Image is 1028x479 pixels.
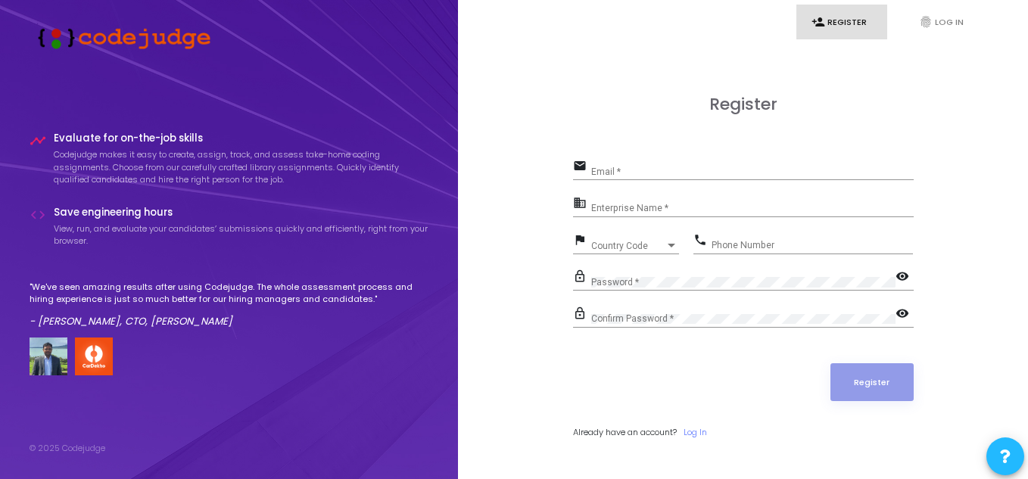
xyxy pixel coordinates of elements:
[904,5,995,40] a: fingerprintLog In
[54,148,429,186] p: Codejudge makes it easy to create, assign, track, and assess take-home coding assignments. Choose...
[54,207,429,219] h4: Save engineering hours
[75,337,113,375] img: company-logo
[591,241,665,250] span: Country Code
[573,306,591,324] mat-icon: lock_outline
[896,269,914,287] mat-icon: visibility
[30,337,67,375] img: user image
[30,281,429,306] p: "We've seen amazing results after using Codejudge. The whole assessment process and hiring experi...
[30,442,105,455] div: © 2025 Codejudge
[573,95,914,114] h3: Register
[573,232,591,250] mat-icon: flag
[919,15,933,29] i: fingerprint
[30,207,46,223] i: code
[573,195,591,213] mat-icon: business
[54,132,429,145] h4: Evaluate for on-the-job skills
[830,363,914,401] button: Register
[573,269,591,287] mat-icon: lock_outline
[591,204,914,214] input: Enterprise Name
[573,158,591,176] mat-icon: email
[30,132,46,149] i: timeline
[712,240,913,250] input: Phone Number
[30,314,232,328] em: - [PERSON_NAME], CTO, [PERSON_NAME]
[54,222,429,247] p: View, run, and evaluate your candidates’ submissions quickly and efficiently, right from your bro...
[693,232,712,250] mat-icon: phone
[796,5,887,40] a: person_addRegister
[591,166,914,177] input: Email
[684,426,707,439] a: Log In
[811,15,825,29] i: person_add
[896,306,914,324] mat-icon: visibility
[573,426,677,438] span: Already have an account?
